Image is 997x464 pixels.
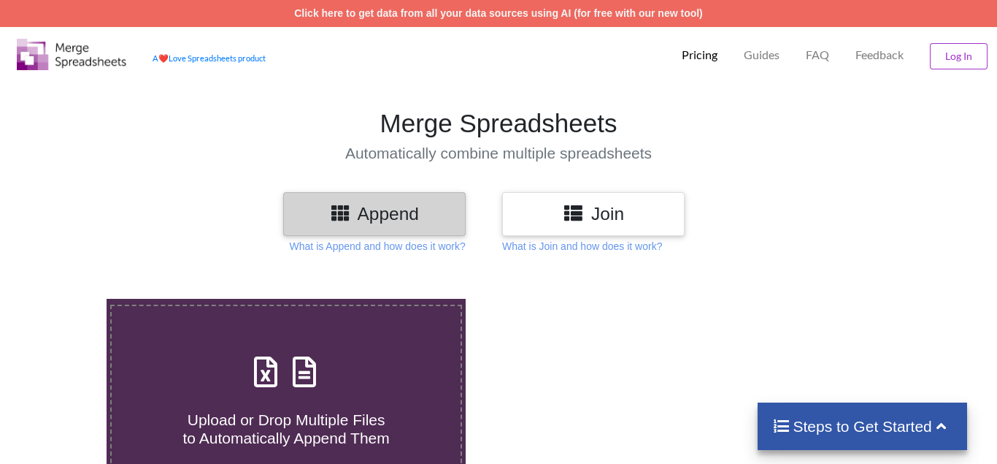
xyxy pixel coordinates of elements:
h4: Steps to Get Started [772,417,952,436]
h3: Append [294,203,455,224]
img: Logo.png [17,39,126,70]
h3: Join [513,203,674,224]
p: Guides [744,47,779,63]
span: Feedback [855,49,904,61]
p: What is Append and how does it work? [290,239,466,254]
a: AheartLove Spreadsheets product [153,53,266,63]
span: heart [158,53,169,63]
p: Pricing [682,47,717,63]
p: FAQ [806,47,829,63]
a: Click here to get data from all your data sources using AI (for free with our new tool) [294,7,703,19]
button: Log In [930,43,988,69]
p: What is Join and how does it work? [502,239,662,254]
span: Upload or Drop Multiple Files to Automatically Append Them [183,411,390,446]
